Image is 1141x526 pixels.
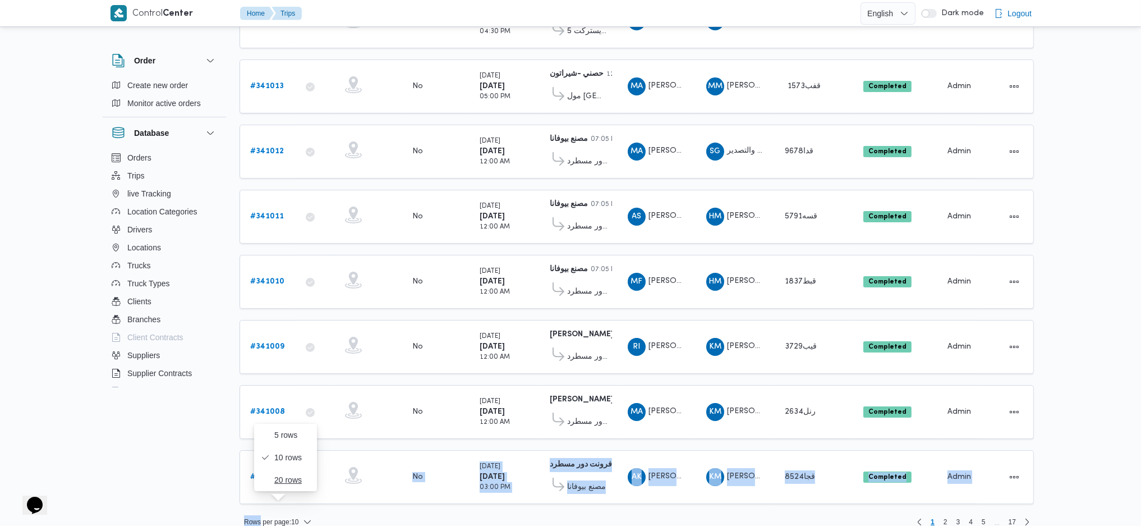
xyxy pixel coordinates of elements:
small: 07:05 PM [591,202,621,208]
small: 12:00 AM [480,159,510,165]
span: MA [631,77,643,95]
small: 12:00 AM [480,289,510,295]
h3: Order [134,54,155,67]
button: Database [112,126,217,140]
span: فرونت دور مسطرد [567,415,608,429]
span: Trips [127,169,145,182]
button: Orders [107,149,222,167]
span: Client Contracts [127,331,183,344]
span: Completed [863,341,912,353]
span: Create new order [127,79,188,92]
span: Locations [127,241,161,254]
button: Actions [1005,468,1023,486]
span: HM [709,208,722,226]
span: Drivers [127,223,152,236]
b: # 341010 [250,278,284,285]
button: Location Categories [107,203,222,221]
button: Clients [107,292,222,310]
small: 07:05 PM [591,136,621,143]
div: Database [103,149,226,392]
span: Admin [947,473,971,481]
b: Completed [868,409,907,415]
div: No [412,472,423,482]
small: [DATE] [480,138,500,144]
button: Trucks [107,257,222,275]
span: Admin [947,213,971,220]
span: [PERSON_NAME] [648,473,712,480]
small: 05:00 PM [480,94,510,100]
b: # 341007 [250,473,285,481]
span: قيب3729 [785,343,817,350]
span: MM [708,77,723,95]
button: Actions [1005,338,1023,356]
div: Mahmood Muhammad Ahmad Mahmood Khshan [706,77,724,95]
b: مصنع بيوفانا [550,266,588,273]
span: [PERSON_NAME] رئيس [PERSON_NAME] [727,277,878,285]
button: Client Contracts [107,328,222,346]
div: Khald Mmdoh Hassan Muhammad Alabs [706,403,724,421]
span: مول [GEOGRAPHIC_DATA] [567,90,608,103]
b: # 341008 [250,408,285,415]
span: [PERSON_NAME] [727,342,791,350]
b: [DATE] [480,408,505,415]
span: فرونت دور مسطرد [567,285,608,299]
button: Order [112,54,217,67]
span: MA [631,403,643,421]
b: Center [163,10,193,18]
small: 03:00 PM [480,484,510,491]
button: Locations [107,239,222,257]
b: Completed [868,344,907,350]
span: Monitor active orders [127,97,201,110]
button: Actions [1005,403,1023,421]
span: Logout [1007,7,1032,20]
span: Admin [947,343,971,350]
span: قسه5791 [785,213,817,220]
span: [PERSON_NAME] [648,342,712,350]
span: فرونت دور مسطرد [567,350,608,364]
button: Actions [1005,77,1023,95]
button: live Tracking [107,185,222,203]
div: Radha Ibrahem Ibrahem Ibrahem Saltan [628,338,646,356]
small: 12:00 AM [480,419,510,426]
img: X8yXhbKr1z7QwAAAABJRU5ErkJggg== [111,5,127,21]
button: Monitor active orders [107,94,222,112]
small: [DATE] [480,333,500,340]
a: #341008 [250,405,285,419]
iframe: chat widget [11,481,47,515]
h3: Database [134,126,169,140]
button: Devices [107,382,222,400]
span: شركة غريب جروب للاستيراد والتصدير [727,147,851,154]
button: Create new order [107,76,222,94]
span: Location Categories [127,205,197,218]
span: Admin [947,278,971,285]
span: AK [632,468,642,486]
b: مصنع بيوفانا [550,200,588,208]
span: [PERSON_NAME] [648,408,712,415]
span: فرونت دور مسطرد [567,155,608,168]
span: 5 rows [274,431,310,440]
button: Home [240,7,274,20]
span: [PERSON_NAME] [727,82,791,89]
b: [DATE] [480,343,505,350]
span: 20 rows [274,475,310,484]
button: Trips [272,7,302,20]
span: KM [709,403,721,421]
span: Completed [863,81,912,92]
span: قدا9678 [785,148,813,155]
span: قجا8524 [785,473,815,481]
span: Completed [863,276,912,287]
span: KM [709,468,721,486]
span: 1573قفب [788,83,821,90]
small: [DATE] [480,399,500,405]
span: [PERSON_NAME] رئيس [PERSON_NAME] [727,212,878,219]
b: [PERSON_NAME] [550,396,614,403]
span: فرونت دور مسطرد [567,220,608,234]
b: [DATE] [480,473,505,481]
span: SG [710,143,721,161]
button: Actions [1005,273,1023,291]
b: # 341011 [250,213,284,220]
b: Completed [868,278,907,285]
small: 12:00 AM [480,224,510,230]
span: HM [709,273,722,291]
